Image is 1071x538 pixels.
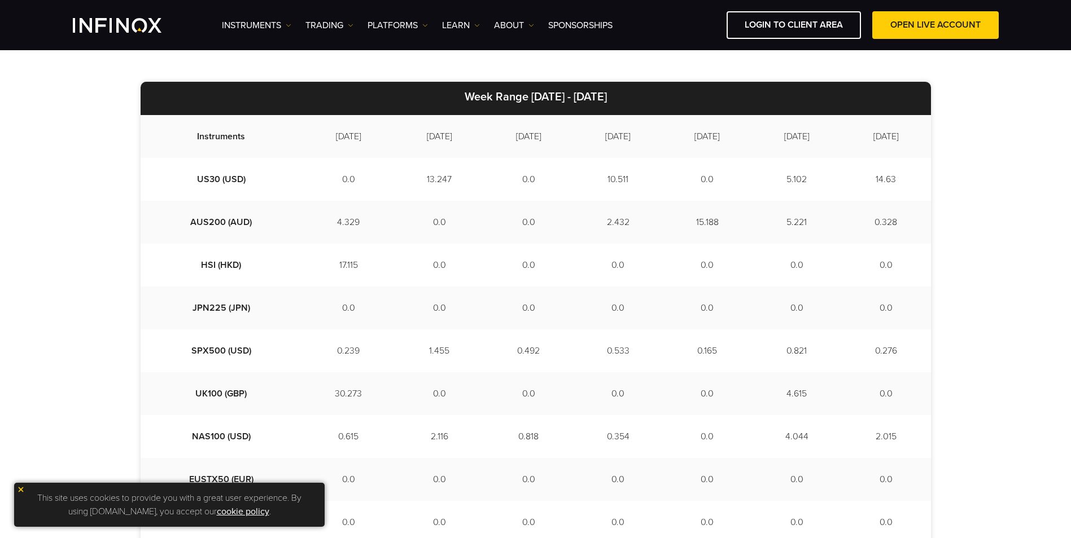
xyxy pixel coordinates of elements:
[141,458,303,501] td: EUSTX50 (EUR)
[395,115,484,158] td: [DATE]
[752,244,841,286] td: 0.0
[141,244,303,286] td: HSI (HKD)
[141,329,303,372] td: SPX500 (USD)
[20,488,319,521] p: This site uses cookies to provide you with a great user experience. By using [DOMAIN_NAME], you a...
[841,458,930,501] td: 0.0
[663,329,752,372] td: 0.165
[573,415,662,458] td: 0.354
[484,244,573,286] td: 0.0
[573,329,662,372] td: 0.533
[368,19,428,32] a: PLATFORMS
[573,372,662,415] td: 0.0
[573,201,662,244] td: 2.432
[841,115,930,158] td: [DATE]
[663,286,752,329] td: 0.0
[841,201,930,244] td: 0.328
[841,372,930,415] td: 0.0
[548,19,613,32] a: SPONSORSHIPS
[141,115,303,158] td: Instruments
[395,329,484,372] td: 1.455
[395,201,484,244] td: 0.0
[752,458,841,501] td: 0.0
[395,286,484,329] td: 0.0
[141,201,303,244] td: AUS200 (AUD)
[484,201,573,244] td: 0.0
[841,415,930,458] td: 2.015
[663,415,752,458] td: 0.0
[73,18,188,33] a: INFINOX Logo
[395,244,484,286] td: 0.0
[494,19,534,32] a: ABOUT
[141,286,303,329] td: JPN225 (JPN)
[484,372,573,415] td: 0.0
[141,158,303,201] td: US30 (USD)
[841,158,930,201] td: 14.63
[302,372,395,415] td: 30.273
[305,19,353,32] a: TRADING
[752,158,841,201] td: 5.102
[465,90,528,104] strong: Week Range
[752,115,841,158] td: [DATE]
[302,244,395,286] td: 17.115
[484,286,573,329] td: 0.0
[302,201,395,244] td: 4.329
[663,372,752,415] td: 0.0
[395,458,484,501] td: 0.0
[752,286,841,329] td: 0.0
[302,115,395,158] td: [DATE]
[302,286,395,329] td: 0.0
[302,415,395,458] td: 0.615
[222,19,291,32] a: Instruments
[573,286,662,329] td: 0.0
[141,415,303,458] td: NAS100 (USD)
[395,372,484,415] td: 0.0
[841,329,930,372] td: 0.276
[752,415,841,458] td: 4.044
[872,11,999,39] a: OPEN LIVE ACCOUNT
[17,486,25,493] img: yellow close icon
[841,286,930,329] td: 0.0
[302,458,395,501] td: 0.0
[484,415,573,458] td: 0.818
[573,458,662,501] td: 0.0
[573,115,662,158] td: [DATE]
[217,506,269,517] a: cookie policy
[573,158,662,201] td: 10.511
[531,90,607,104] strong: [DATE] - [DATE]
[442,19,480,32] a: Learn
[841,244,930,286] td: 0.0
[141,372,303,415] td: UK100 (GBP)
[727,11,861,39] a: LOGIN TO CLIENT AREA
[663,244,752,286] td: 0.0
[484,115,573,158] td: [DATE]
[663,201,752,244] td: 15.188
[663,115,752,158] td: [DATE]
[573,244,662,286] td: 0.0
[752,329,841,372] td: 0.821
[395,415,484,458] td: 2.116
[302,158,395,201] td: 0.0
[663,158,752,201] td: 0.0
[395,158,484,201] td: 13.247
[663,458,752,501] td: 0.0
[302,329,395,372] td: 0.239
[752,372,841,415] td: 4.615
[484,458,573,501] td: 0.0
[484,329,573,372] td: 0.492
[752,201,841,244] td: 5.221
[484,158,573,201] td: 0.0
